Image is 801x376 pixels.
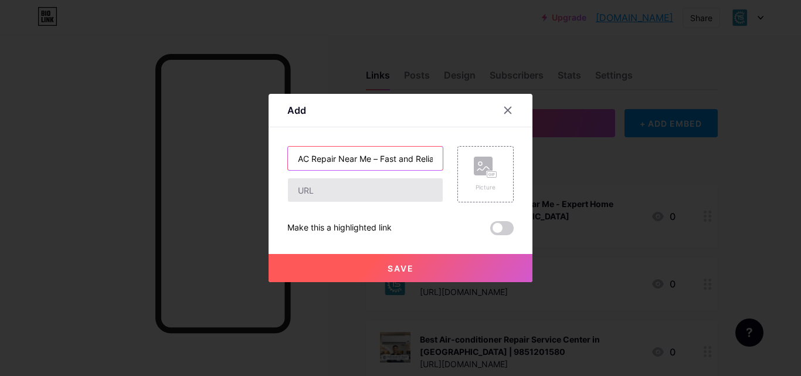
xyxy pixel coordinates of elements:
input: Title [288,147,443,170]
div: Add [287,103,306,117]
input: URL [288,178,443,202]
div: Picture [474,183,497,192]
span: Save [388,263,414,273]
button: Save [269,254,532,282]
div: Make this a highlighted link [287,221,392,235]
